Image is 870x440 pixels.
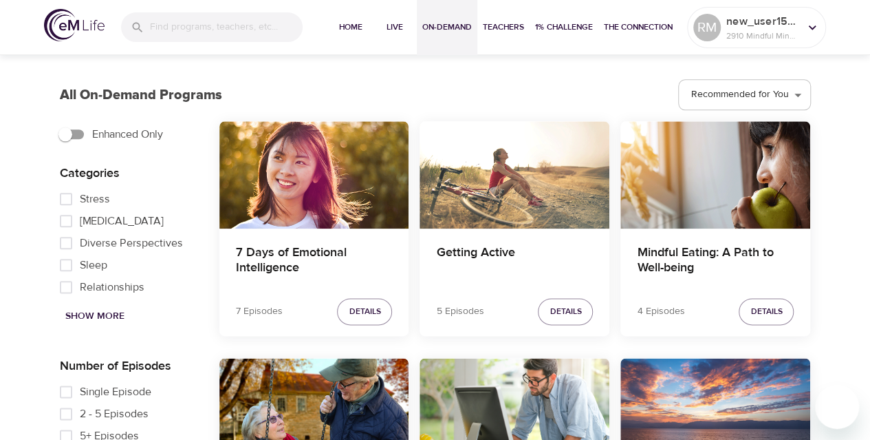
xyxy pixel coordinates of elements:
[80,257,107,273] span: Sleep
[80,191,110,207] span: Stress
[60,164,197,182] p: Categories
[44,9,105,41] img: logo
[60,85,222,105] p: All On-Demand Programs
[80,384,151,400] span: Single Episode
[750,304,782,319] span: Details
[65,308,124,325] span: Show More
[815,385,859,429] iframe: Button to launch messaging window
[150,12,303,42] input: Find programs, teachers, etc...
[80,235,183,251] span: Diverse Perspectives
[420,121,609,228] button: Getting Active
[637,245,794,278] h4: Mindful Eating: A Path to Well-being
[637,304,684,319] p: 4 Episodes
[236,245,393,278] h4: 7 Days of Emotional Intelligence
[334,20,367,34] span: Home
[60,304,130,329] button: Show More
[436,304,483,319] p: 5 Episodes
[60,357,197,375] p: Number of Episodes
[535,20,593,34] span: 1% Challenge
[693,14,721,41] div: RM
[538,298,593,325] button: Details
[92,126,163,143] span: Enhanced Only
[422,20,472,34] span: On-Demand
[349,304,380,319] span: Details
[80,406,149,422] span: 2 - 5 Episodes
[80,279,144,295] span: Relationships
[378,20,411,34] span: Live
[219,121,409,228] button: 7 Days of Emotional Intelligence
[483,20,524,34] span: Teachers
[236,304,283,319] p: 7 Episodes
[436,245,593,278] h4: Getting Active
[739,298,794,325] button: Details
[80,213,164,229] span: [MEDICAL_DATA]
[337,298,392,325] button: Details
[550,304,581,319] span: Details
[726,30,799,42] p: 2910 Mindful Minutes
[726,13,799,30] p: new_user1566398461
[604,20,673,34] span: The Connection
[620,121,810,228] button: Mindful Eating: A Path to Well-being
